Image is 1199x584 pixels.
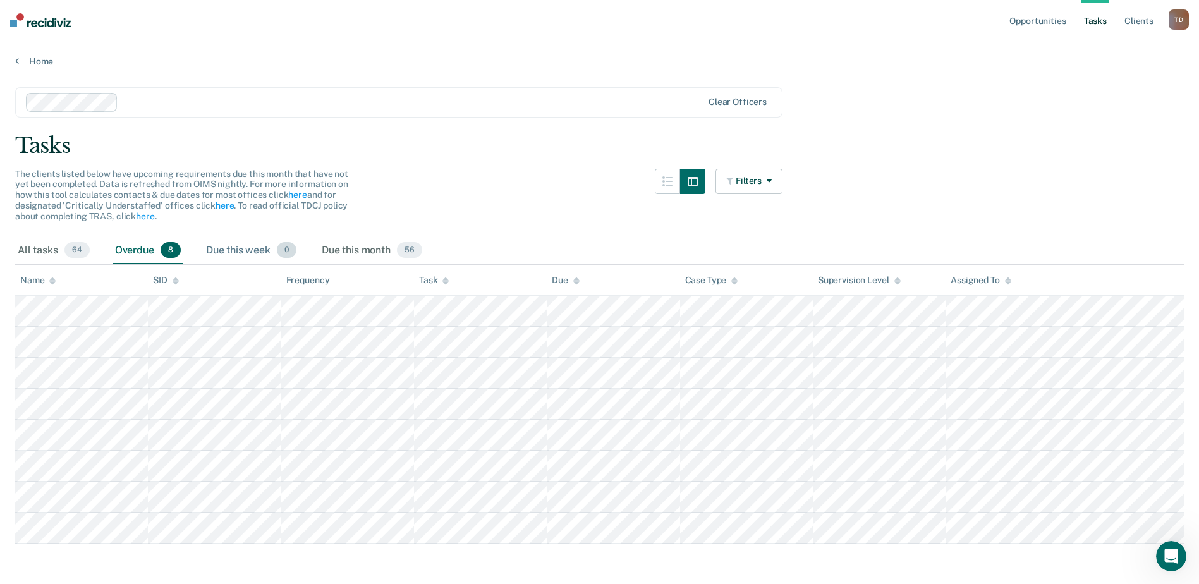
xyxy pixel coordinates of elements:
div: Due this week0 [204,237,299,265]
div: Tasks [15,133,1184,159]
div: Supervision Level [818,275,901,286]
div: Assigned To [951,275,1011,286]
div: T D [1169,9,1189,30]
div: Clear officers [709,97,767,107]
img: Recidiviz [10,13,71,27]
span: 64 [64,242,90,259]
div: Task [419,275,449,286]
a: here [216,200,234,210]
button: Filters [715,169,782,194]
button: TD [1169,9,1189,30]
div: SID [153,275,179,286]
div: Due this month56 [319,237,425,265]
iframe: Intercom live chat [1156,541,1186,571]
div: Name [20,275,56,286]
div: Due [552,275,580,286]
div: All tasks64 [15,237,92,265]
div: Case Type [685,275,738,286]
div: Frequency [286,275,330,286]
a: here [136,211,154,221]
a: here [288,190,307,200]
span: 56 [397,242,422,259]
a: Home [15,56,1184,67]
span: 0 [277,242,296,259]
span: 8 [161,242,181,259]
span: The clients listed below have upcoming requirements due this month that have not yet been complet... [15,169,348,221]
div: Overdue8 [113,237,183,265]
